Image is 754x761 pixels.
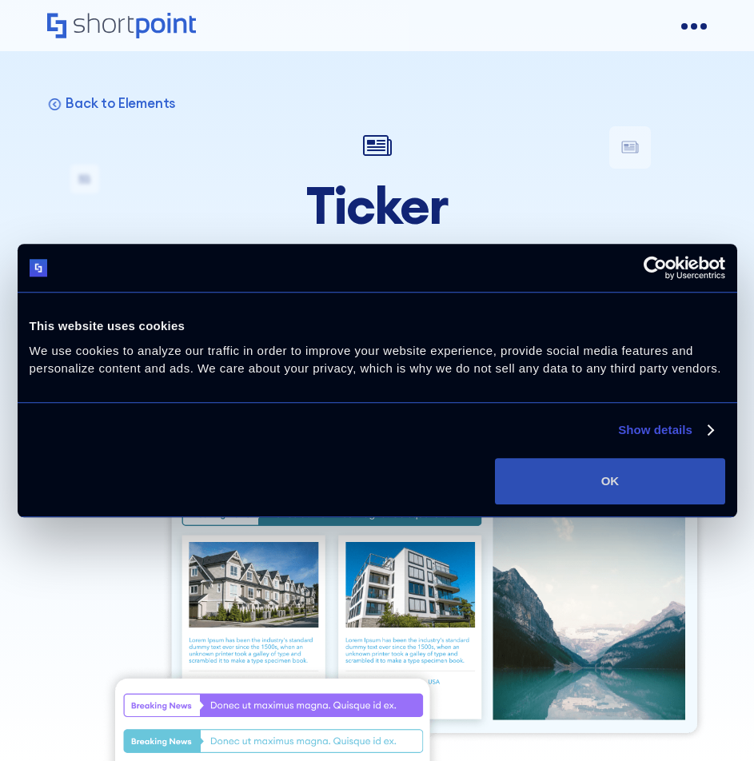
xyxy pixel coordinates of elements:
button: OK [495,458,724,504]
a: Home [47,13,196,40]
img: Ticker [358,126,397,165]
p: Back to Elements [66,94,175,112]
span: We use cookies to analyze our traffic in order to improve your website experience, provide social... [30,344,721,376]
a: Usercentrics Cookiebot - opens in a new window [585,256,725,280]
div: This website uses cookies [30,317,725,336]
h1: Ticker [138,177,617,233]
img: logo [30,259,48,277]
a: open menu [681,14,707,39]
iframe: Chat Widget [674,684,754,761]
a: Show details [618,420,712,440]
a: Back to Elements [47,94,175,112]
